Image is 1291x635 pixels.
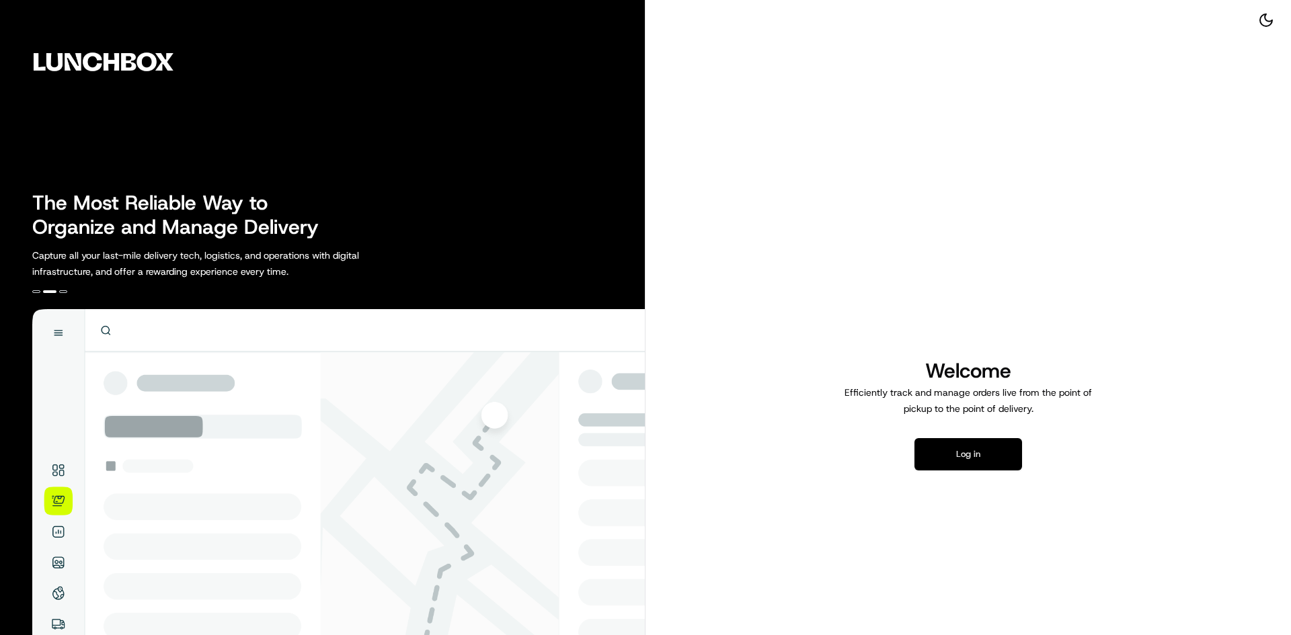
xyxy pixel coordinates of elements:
p: Capture all your last-mile delivery tech, logistics, and operations with digital infrastructure, ... [32,247,420,280]
button: Log in [914,438,1022,470]
h1: Welcome [839,357,1097,384]
p: Efficiently track and manage orders live from the point of pickup to the point of delivery. [839,384,1097,417]
img: Company Logo [8,8,199,116]
h2: The Most Reliable Way to Organize and Manage Delivery [32,191,334,239]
